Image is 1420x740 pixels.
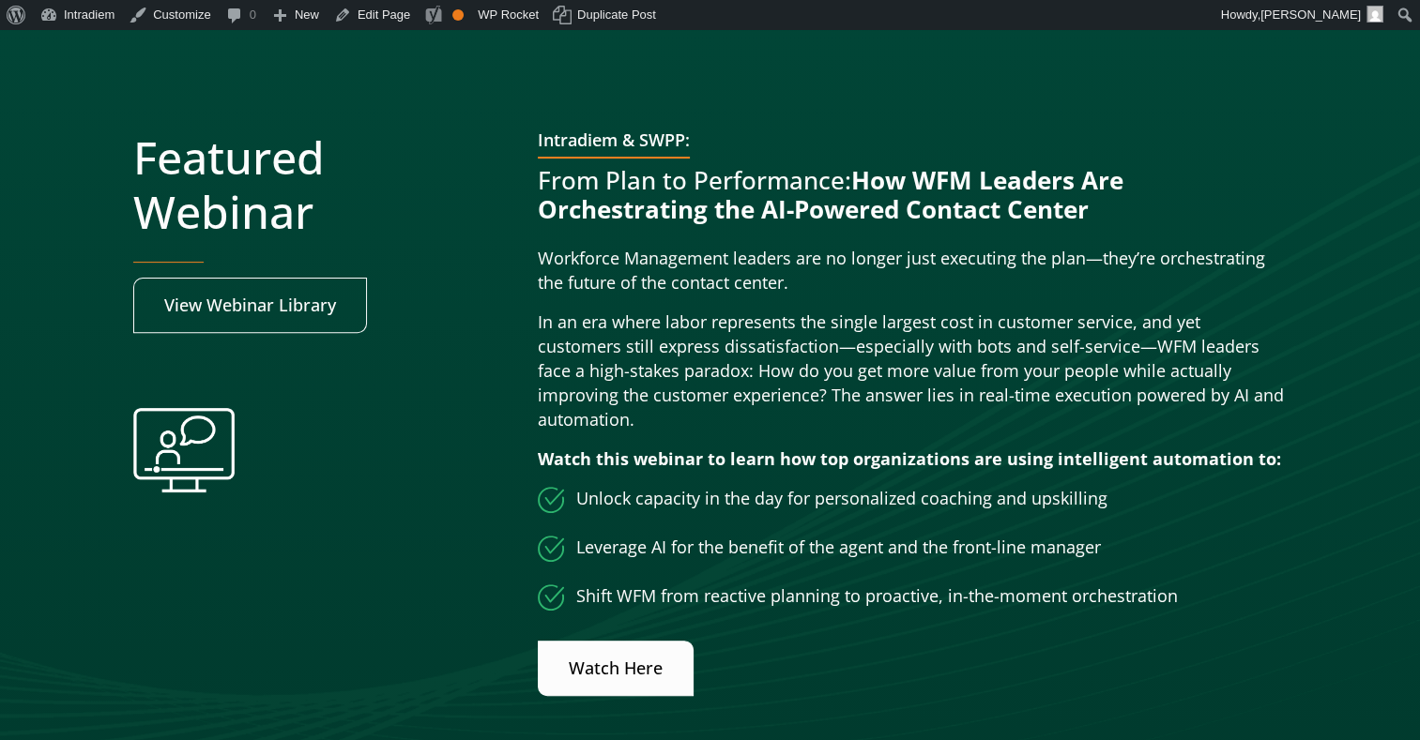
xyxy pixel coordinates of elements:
strong: Watch this webinar to learn how top organizations are using intelligent automation to: [538,447,1281,470]
h3: Intradiem & SWPP: [538,130,690,159]
li: Unlock capacity in the day for personalized coaching and upskilling [538,487,1288,513]
strong: How WFM Leaders Are Orchestrating the AI-Powered Contact Center [538,163,1123,226]
div: OK [452,9,464,21]
li: Shift WFM from reactive planning to proactive, in-the-moment orchestration [538,584,1288,611]
span: [PERSON_NAME] [1260,8,1361,22]
li: Leverage AI for the benefit of the agent and the front-line manager [538,536,1288,562]
a: Link opens in a new window [538,641,694,696]
p: In an era where labor represents the single largest cost in customer service, and yet customers s... [538,310,1288,432]
p: Workforce Management leaders are no longer just executing the plan—they’re orchestrating the futu... [538,247,1288,295]
h2: Featured Webinar [133,130,508,238]
h3: From Plan to Performance: [538,166,1288,224]
a: Link opens in a new window [133,278,367,333]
